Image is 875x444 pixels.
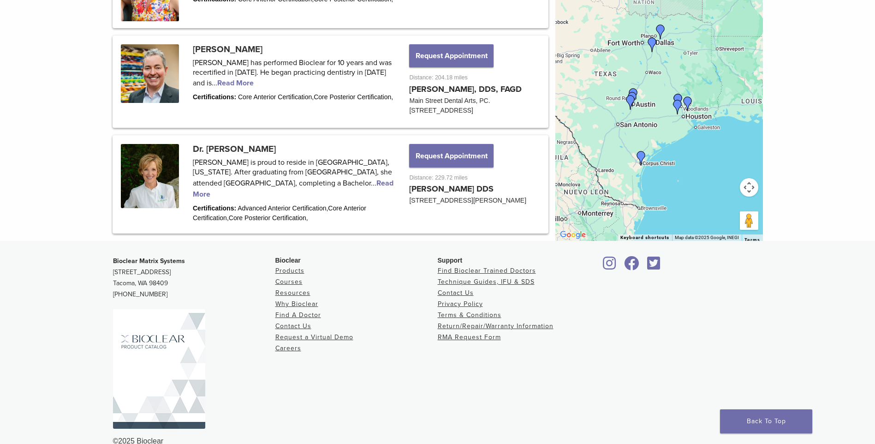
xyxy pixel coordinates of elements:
[438,267,536,275] a: Find Bioclear Trained Doctors
[744,237,760,243] a: Terms (opens in new tab)
[438,278,535,286] a: Technique Guides, IFU & SDS
[438,333,501,341] a: RMA Request Form
[113,257,185,265] strong: Bioclear Matrix Systems
[438,311,501,319] a: Terms & Conditions
[558,229,588,241] a: Open this area in Google Maps (opens a new window)
[438,300,483,308] a: Privacy Policy
[621,262,643,271] a: Bioclear
[275,289,310,297] a: Resources
[671,94,685,108] div: Dr. Dave Dorroh
[653,24,668,39] div: Dr. Karen Williamson
[409,44,493,67] button: Request Appointment
[620,234,669,241] button: Keyboard shortcuts
[438,289,474,297] a: Contact Us
[623,95,638,110] div: Dr. David McIntyre
[626,88,641,103] div: DR. Steven Cook
[625,92,640,107] div: Dr. Jarett Hulse
[113,256,275,300] p: [STREET_ADDRESS] Tacoma, WA 98409 [PHONE_NUMBER]
[438,322,554,330] a: Return/Repair/Warranty Information
[275,333,353,341] a: Request a Virtual Demo
[409,144,493,167] button: Request Appointment
[600,262,619,271] a: Bioclear
[275,278,303,286] a: Courses
[740,211,758,230] button: Drag Pegman onto the map to open Street View
[275,311,321,319] a: Find A Doctor
[275,300,318,308] a: Why Bioclear
[113,309,205,429] img: Bioclear
[645,37,660,52] div: Dr. Craig V. Smith
[670,100,685,114] div: Dr. Hieu Truong Do
[275,257,301,264] span: Bioclear
[675,235,739,240] span: Map data ©2025 Google, INEGI
[740,178,758,197] button: Map camera controls
[438,257,463,264] span: Support
[558,229,588,241] img: Google
[275,344,301,352] a: Careers
[275,322,311,330] a: Contact Us
[634,151,649,166] div: Dr. Anna Ashley
[644,262,664,271] a: Bioclear
[720,409,812,433] a: Back To Top
[680,96,695,111] div: Dr. Mash Ameri
[275,267,304,275] a: Products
